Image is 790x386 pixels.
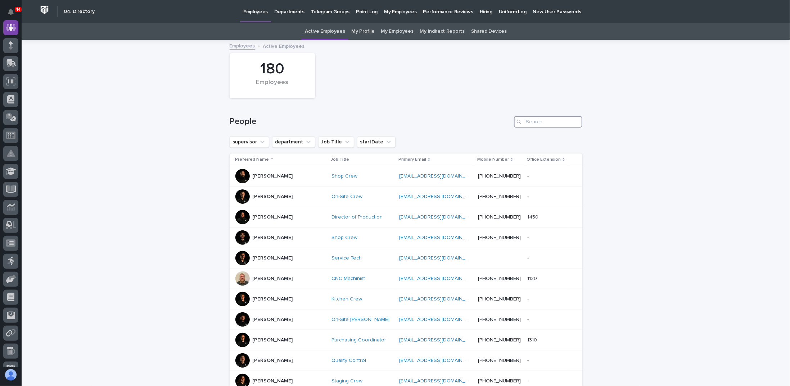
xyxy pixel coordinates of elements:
a: Staging Crew [331,378,362,384]
input: Search [514,116,582,128]
div: 180 [242,60,303,78]
a: Shop Crew [331,173,357,179]
button: department [272,136,315,148]
a: [EMAIL_ADDRESS][DOMAIN_NAME] [399,317,480,322]
p: Active Employees [263,42,305,50]
a: [PHONE_NUMBER] [478,276,521,281]
a: My Employees [381,23,413,40]
a: My Indirect Reports [420,23,465,40]
p: - [527,233,530,241]
button: Job Title [318,136,354,148]
tr: [PERSON_NAME]On-Site Crew [EMAIL_ADDRESS][DOMAIN_NAME] [PHONE_NUMBER]-- [230,187,582,207]
a: [PHONE_NUMBER] [478,358,521,363]
tr: [PERSON_NAME]Quality Control [EMAIL_ADDRESS][DOMAIN_NAME] [PHONE_NUMBER]-- [230,350,582,371]
p: [PERSON_NAME] [253,173,293,179]
tr: [PERSON_NAME]Director of Production [EMAIL_ADDRESS][DOMAIN_NAME] [PHONE_NUMBER]14501450 [230,207,582,228]
p: [PERSON_NAME] [253,255,293,261]
tr: [PERSON_NAME]Shop Crew [EMAIL_ADDRESS][DOMAIN_NAME] [PHONE_NUMBER]-- [230,166,582,187]
button: supervisor [230,136,269,148]
a: Shared Devices [471,23,507,40]
a: [EMAIL_ADDRESS][DOMAIN_NAME] [399,194,480,199]
a: On-Site [PERSON_NAME] [331,317,389,323]
a: [PHONE_NUMBER] [478,378,521,383]
a: [EMAIL_ADDRESS][DOMAIN_NAME] [399,256,480,261]
p: [PERSON_NAME] [253,378,293,384]
a: Employees [230,41,255,50]
a: [EMAIL_ADDRESS][DOMAIN_NAME] [399,297,480,302]
a: [PHONE_NUMBER] [478,194,521,199]
a: Service Tech [331,255,362,261]
tr: [PERSON_NAME]Kitchen Crew [EMAIL_ADDRESS][DOMAIN_NAME] [PHONE_NUMBER]-- [230,289,582,309]
a: [PHONE_NUMBER] [478,215,521,220]
p: [PERSON_NAME] [253,337,293,343]
a: Purchasing Coordinator [331,337,386,343]
a: [PHONE_NUMBER] [478,235,521,240]
a: CNC Machinist [331,276,365,282]
a: [EMAIL_ADDRESS][DOMAIN_NAME] [399,215,480,220]
a: My Profile [352,23,375,40]
p: Job Title [331,156,349,164]
p: - [527,172,530,179]
p: - [527,356,530,364]
a: Kitchen Crew [331,296,362,302]
a: [PHONE_NUMBER] [478,337,521,343]
p: [PERSON_NAME] [253,317,293,323]
p: - [527,295,530,302]
button: startDate [357,136,396,148]
div: Employees [242,79,303,94]
p: [PERSON_NAME] [253,214,293,220]
p: [PERSON_NAME] [253,276,293,282]
img: Workspace Logo [38,3,51,17]
a: [PHONE_NUMBER] [478,174,521,179]
tr: [PERSON_NAME]CNC Machinist [EMAIL_ADDRESS][DOMAIN_NAME] [PHONE_NUMBER]11201120 [230,268,582,289]
a: On-Site Crew [331,194,362,200]
a: Quality Control [331,358,366,364]
p: 44 [16,7,21,12]
p: [PERSON_NAME] [253,358,293,364]
a: [PHONE_NUMBER] [478,297,521,302]
p: Primary Email [398,156,426,164]
p: [PERSON_NAME] [253,235,293,241]
a: [EMAIL_ADDRESS][DOMAIN_NAME] [399,337,480,343]
tr: [PERSON_NAME]On-Site [PERSON_NAME] [EMAIL_ADDRESS][DOMAIN_NAME] [PHONE_NUMBER]-- [230,309,582,330]
a: [PHONE_NUMBER] [478,317,521,322]
a: [EMAIL_ADDRESS][DOMAIN_NAME] [399,235,480,240]
a: Director of Production [331,214,383,220]
button: Notifications [3,4,18,19]
p: - [527,192,530,200]
p: Mobile Number [477,156,509,164]
p: - [527,254,530,261]
p: Preferred Name [235,156,269,164]
p: [PERSON_NAME] [253,296,293,302]
p: 1310 [527,336,538,343]
a: [EMAIL_ADDRESS][DOMAIN_NAME] [399,358,480,363]
p: 1120 [527,274,538,282]
h1: People [230,116,511,127]
tr: [PERSON_NAME]Purchasing Coordinator [EMAIL_ADDRESS][DOMAIN_NAME] [PHONE_NUMBER]13101310 [230,330,582,350]
h2: 04. Directory [64,9,95,15]
a: Active Employees [305,23,345,40]
tr: [PERSON_NAME]Service Tech [EMAIL_ADDRESS][DOMAIN_NAME] -- [230,248,582,268]
div: Notifications44 [9,9,18,20]
a: [EMAIL_ADDRESS][DOMAIN_NAME] [399,378,480,383]
p: - [527,315,530,323]
a: [EMAIL_ADDRESS][DOMAIN_NAME] [399,276,480,281]
p: Office Extension [527,156,561,164]
p: 1450 [527,213,540,220]
button: users-avatar [3,367,18,382]
a: Shop Crew [331,235,357,241]
p: [PERSON_NAME] [253,194,293,200]
tr: [PERSON_NAME]Shop Crew [EMAIL_ADDRESS][DOMAIN_NAME] [PHONE_NUMBER]-- [230,228,582,248]
p: - [527,377,530,384]
a: [EMAIL_ADDRESS][DOMAIN_NAME] [399,174,480,179]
